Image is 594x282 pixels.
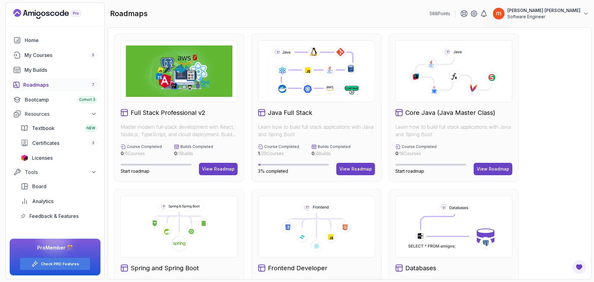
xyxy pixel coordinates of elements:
[258,150,299,157] p: / 29 Courses
[405,264,436,272] h2: Databases
[131,264,199,272] h2: Spring and Spring Boot
[10,49,101,61] a: courses
[29,212,79,220] span: Feedback & Features
[268,108,312,117] h2: Java Full Stack
[336,163,375,175] button: View Roadmap
[17,195,101,207] a: analytics
[25,110,97,118] div: Resources
[10,79,101,91] a: roadmaps
[20,258,90,270] button: Check PRO Features
[121,168,149,174] span: Start roadmap
[258,151,260,156] span: 1
[17,137,101,149] a: certificates
[572,260,587,275] button: Open Feedback Button
[493,8,505,20] img: user profile image
[24,66,97,74] div: My Builds
[32,183,46,190] span: Board
[507,14,580,20] p: Software Engineer
[32,197,54,205] span: Analytics
[25,168,97,176] div: Tools
[17,210,101,222] a: feedback
[10,108,101,119] button: Resources
[17,122,101,134] a: textbook
[199,163,238,175] button: View Roadmap
[121,150,162,157] p: / 6 Courses
[174,151,177,156] span: 0
[10,64,101,76] a: builds
[25,37,97,44] div: Home
[493,7,589,20] button: user profile image[PERSON_NAME] [PERSON_NAME]Software Engineer
[79,97,95,102] span: Cohort 3
[21,155,28,161] img: jetbrains icon
[121,123,238,138] p: Master modern full-stack development with React, Node.js, TypeScript, and cloud deployment. Build...
[10,167,101,178] button: Tools
[17,180,101,193] a: board
[32,139,59,147] span: Certificates
[395,123,512,138] p: Learn how to build full stack applications with Java and Spring Boot
[430,11,450,17] p: 588 Points
[131,108,205,117] h2: Full Stack Professional v2
[126,46,232,97] img: Full Stack Professional v2
[174,150,213,157] p: / 3 Builds
[32,154,53,162] span: Licenses
[268,264,327,272] h2: Frontend Developer
[474,163,512,175] button: View Roadmap
[339,166,372,172] div: View Roadmap
[395,150,437,157] p: / 18 Courses
[312,151,314,156] span: 0
[24,51,97,59] div: My Courses
[92,141,94,145] span: 3
[92,82,94,87] span: 7
[202,166,235,172] div: View Roadmap
[17,152,101,164] a: licenses
[395,168,424,174] span: Start roadmap
[507,7,580,14] p: [PERSON_NAME] [PERSON_NAME]
[402,144,437,149] p: Course Completed
[32,124,54,132] span: Textbook
[41,262,79,267] a: Check PRO Features
[110,9,148,19] h2: roadmaps
[180,144,213,149] p: Builds Completed
[87,126,95,131] span: NEW
[258,168,288,174] span: 3% completed
[405,108,495,117] h2: Core Java (Java Master Class)
[127,144,162,149] p: Course Completed
[23,81,97,89] div: Roadmaps
[258,123,375,138] p: Learn how to build full stack applications with Java and Spring Boot
[318,144,351,149] p: Builds Completed
[25,96,97,103] div: Bootcamp
[312,150,351,157] p: / 4 Builds
[10,93,101,106] a: bootcamp
[121,151,123,156] span: 0
[92,53,94,58] span: 5
[395,151,398,156] span: 0
[10,34,101,46] a: home
[13,9,95,19] a: Landing page
[264,144,299,149] p: Course Completed
[477,166,509,172] div: View Roadmap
